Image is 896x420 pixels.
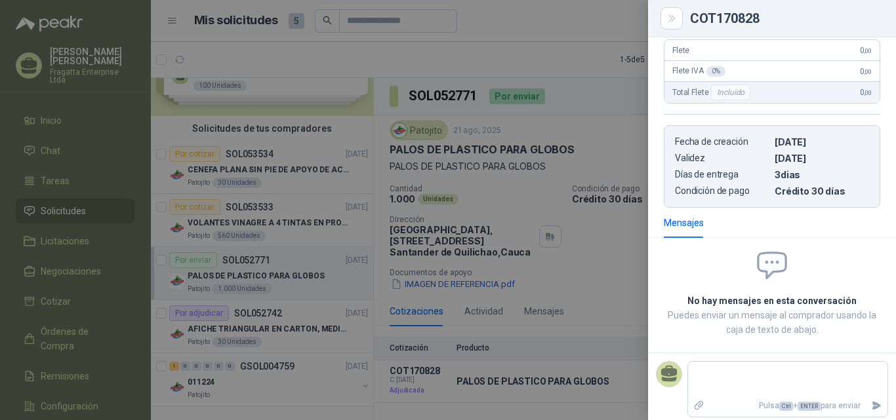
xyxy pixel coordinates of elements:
button: Enviar [866,394,887,417]
span: Total Flete [672,85,753,100]
p: Días de entrega [675,169,769,180]
span: Flete IVA [672,66,725,77]
p: Crédito 30 días [775,185,869,197]
p: [DATE] [775,153,869,164]
span: 0 [860,46,872,55]
span: Ctrl [779,402,793,411]
span: 0 [860,88,872,97]
p: Validez [675,153,769,164]
div: COT170828 [690,12,880,25]
p: [DATE] [775,136,869,147]
p: Puedes enviar un mensaje al comprador usando la caja de texto de abajo. [664,308,880,337]
label: Adjuntar archivos [688,394,710,417]
h2: No hay mensajes en esta conversación [664,294,880,308]
button: Close [664,10,680,26]
span: ,00 [864,47,872,54]
span: ,00 [864,89,872,96]
p: 3 dias [775,169,869,180]
span: Flete [672,46,689,55]
p: Fecha de creación [675,136,769,147]
span: ,00 [864,68,872,75]
span: ENTER [798,402,821,411]
p: Condición de pago [675,185,769,197]
p: Pulsa + para enviar [710,394,866,417]
span: 0 [860,67,872,76]
div: Mensajes [664,216,704,230]
div: 0 % [706,66,725,77]
div: Incluido [711,85,750,100]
